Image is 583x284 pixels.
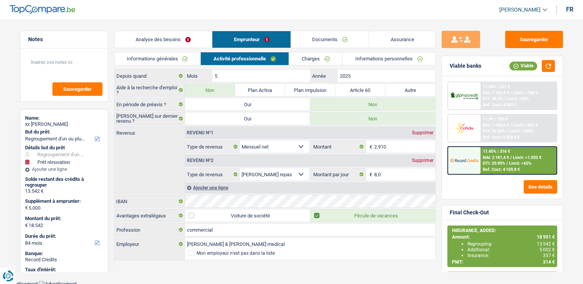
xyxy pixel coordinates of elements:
img: TopCompare Logo [10,5,75,14]
label: Article 60 [335,84,385,96]
span: Limit: >800 € [513,123,538,128]
span: € [366,140,374,153]
div: Supprimer [410,130,435,135]
label: Oui [185,98,310,110]
label: Année [310,70,338,82]
div: Regrouping: [467,241,555,247]
div: Revenu nº1 [185,130,215,135]
span: Limit: >750 € [513,90,538,95]
label: Montant du prêt: [25,216,102,222]
label: Depuis quand [114,70,185,82]
span: Limit: <100% [509,129,534,134]
img: Cofidis [450,121,479,135]
input: AAAA [338,70,435,82]
div: Record Credits [25,257,103,263]
input: MM [212,70,310,82]
span: NAI: 1 944,6 € [483,123,509,128]
span: / [510,155,512,160]
div: 11.99% | 321 € [483,84,510,89]
div: 11.45% | 316 € [483,149,510,154]
div: Additional: [467,247,555,252]
label: Autre [385,84,435,96]
button: Sauvegarder [505,31,563,48]
label: IBAN [114,195,185,207]
span: Sauvegarder [63,87,92,92]
h5: Notes [28,36,100,43]
div: Insurance: [467,253,555,258]
label: Non [185,84,235,96]
a: Informations générales [114,52,201,65]
div: Banque: [25,251,103,257]
span: 5 002 € [539,247,555,252]
label: Plan Activa [235,84,285,96]
div: Viable banks [450,63,481,69]
span: / [506,129,508,134]
span: / [510,123,512,128]
span: / [510,90,512,95]
div: Ref. Cost: 4 363 € [483,102,516,107]
span: DTI: 36.66% [483,129,505,134]
label: En période de préavis ? [114,98,185,110]
div: Ref. Cost: 4 328,6 € [483,135,520,140]
div: Amount: [452,234,555,240]
label: Durée du prêt: [25,233,102,239]
input: Cherchez votre employeur [185,238,435,250]
label: Revenus [114,127,185,135]
a: Analyse des besoins [114,31,212,48]
label: Aide à la recherche d'emploi ? [114,84,185,96]
span: DTI: 33.95% [483,161,505,166]
button: See details [524,180,557,194]
label: Type de revenus [185,140,240,153]
label: But du prêt: [25,129,102,135]
span: Limit: <65% [509,161,531,166]
div: Ref. Cost: 4 159,8 € [483,167,520,172]
span: € [25,222,28,229]
a: Emprunteur [212,31,291,48]
span: / [506,161,508,166]
label: Supplément à emprunter: [25,198,102,204]
div: Viable [509,62,537,70]
span: 314 € [543,259,555,265]
div: Revenu nº2 [185,158,215,163]
div: Solde restant des crédits à regrouper [25,176,103,188]
span: Limit: <60% [507,96,529,101]
label: Avantages extralégaux [114,209,185,222]
div: Name: [25,115,103,121]
div: Final Check-Out [450,209,489,216]
div: Ajouter une ligne [25,167,103,172]
span: NAI: 2 181,4 € [483,155,509,160]
label: Profession [114,224,185,236]
span: Limit: >1.033 € [513,155,541,160]
label: Type de revenus [185,168,240,180]
a: Charges [289,52,343,65]
div: Supprimer [410,158,435,163]
label: Employeur [114,238,185,250]
span: DTI: 38.7% [483,96,503,101]
label: [PERSON_NAME] sur dernier revenu ? [114,112,185,125]
div: Mon employeur n’est pas dans la liste [197,251,275,256]
label: Non [310,112,435,125]
div: Taux d'intérêt: [25,267,103,273]
label: Oui [185,112,310,125]
a: [PERSON_NAME] [493,3,547,16]
div: 13.542 € [25,188,103,194]
a: Activité professionnelle [201,52,289,65]
label: Non [310,98,435,110]
span: NAI: 1 783,8 € [483,90,509,95]
span: € [366,168,374,180]
div: fr [566,6,573,13]
label: Voiture de société [185,209,310,222]
button: Sauvegarder [52,82,102,96]
div: PMT: [452,259,555,265]
div: INSURANCE, ADDED: [452,228,555,233]
label: Plan Impulsion [285,84,335,96]
label: Mois [185,70,212,82]
label: Montant [311,140,366,153]
span: / [504,96,506,101]
img: Record Credits [450,153,479,167]
div: 11.9% | 320 € [483,117,508,122]
span: € [25,205,28,211]
a: Documents [291,31,369,48]
span: [PERSON_NAME] [499,7,541,13]
label: Montant par jour [311,168,366,180]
